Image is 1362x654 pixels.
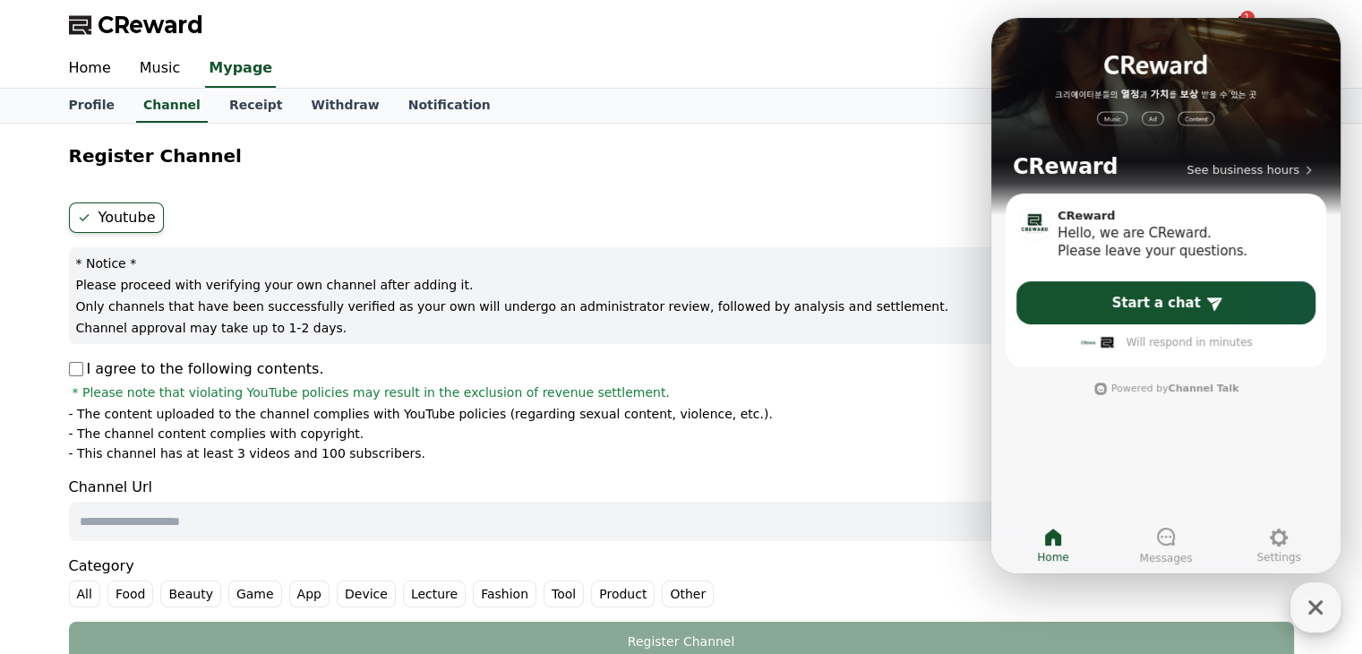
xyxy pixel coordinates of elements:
[473,581,536,607] label: Fashion
[55,89,129,123] a: Profile
[403,581,466,607] label: Lecture
[69,202,164,233] label: Youtube
[76,276,1287,294] p: Please proceed with verifying your own channel after adding it.
[1229,14,1251,36] a: 1
[205,50,276,88] a: Mypage
[125,50,195,88] a: Music
[107,581,154,607] label: Food
[69,146,242,166] h4: Register Channel
[662,581,714,607] label: Other
[1240,11,1255,25] div: 1
[76,254,1287,272] p: * Notice *
[394,89,505,123] a: Notification
[544,581,584,607] label: Tool
[69,425,364,443] p: - The channel content complies with copyright.
[105,632,1258,650] div: Register Channel
[69,477,1294,541] div: Channel Url
[73,383,670,401] span: * Please note that violating YouTube policies may result in the exclusion of revenue settlement.
[69,358,324,380] p: I agree to the following contents.
[62,131,1301,181] button: Register Channel
[69,11,203,39] a: CReward
[337,581,396,607] label: Device
[69,444,425,462] p: - This channel has at least 3 videos and 100 subscribers.
[991,18,1341,573] iframe: Channel chat
[136,89,208,123] a: Channel
[69,555,1294,607] div: Category
[76,297,1287,315] p: Only channels that have been successfully verified as your own will undergo an administrator revi...
[98,11,203,39] span: CReward
[160,581,220,607] label: Beauty
[289,581,330,607] label: App
[69,405,773,423] p: - The content uploaded to the channel complies with YouTube policies (regarding sexual content, v...
[55,50,125,88] a: Home
[296,89,393,123] a: Withdraw
[591,581,655,607] label: Product
[69,581,100,607] label: All
[76,319,1287,337] p: Channel approval may take up to 1-2 days.
[228,581,282,607] label: Game
[215,89,297,123] a: Receipt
